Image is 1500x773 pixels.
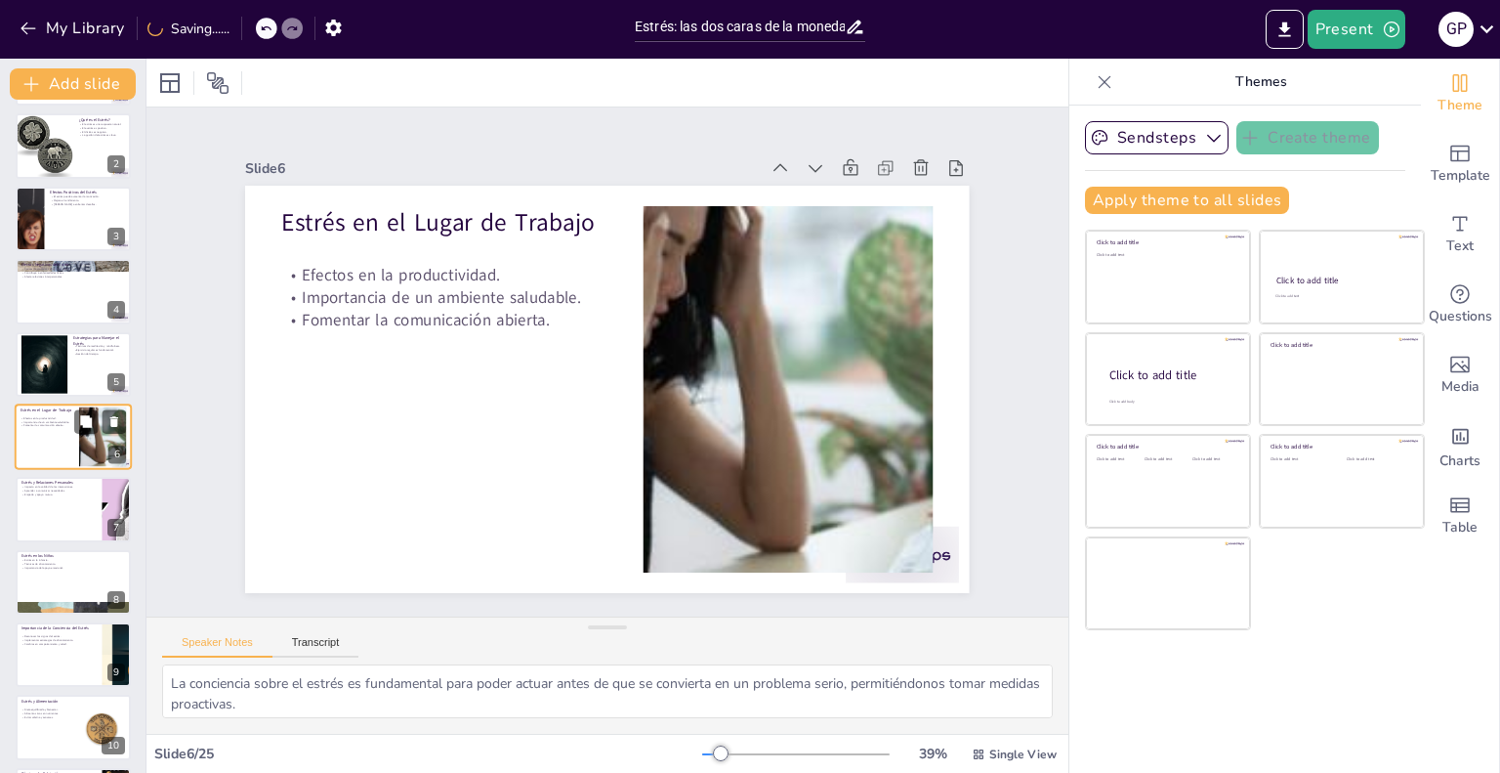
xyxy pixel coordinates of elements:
p: Reconocer los signos del estrés. [21,635,97,639]
p: Empatía y apoyo mutuo. [21,493,97,496]
p: Estrés y Alimentación [21,699,67,705]
div: 6 [108,446,126,463]
div: Click to add title [1271,341,1410,349]
div: Add images, graphics, shapes or video [1421,340,1499,410]
button: Apply theme to all slides [1085,187,1289,214]
div: Click to add text [1271,457,1332,462]
p: Estrés en la infancia. [21,558,125,562]
span: Charts [1439,451,1480,472]
p: Efectos en la productividad. [21,416,73,420]
div: Click to add title [1271,443,1410,451]
button: Present [1308,10,1405,49]
p: Fomentar la comunicación abierta. [281,309,607,331]
div: Get real-time input from your audience [1421,270,1499,340]
p: Gestión del tiempo. [73,352,125,356]
span: Position [206,71,229,95]
p: Importancia de un ambiente saludable. [21,420,73,424]
div: Slide 6 [245,159,758,178]
button: Transcript [272,636,359,658]
button: Add slide [10,68,136,100]
p: Causas de problemas de salud mental. [21,268,125,272]
div: Click to add text [1097,457,1141,462]
p: Afecta relaciones interpersonales. [21,275,125,279]
button: G P [1438,10,1474,49]
span: Questions [1429,306,1492,327]
div: Click to add text [1347,457,1408,462]
p: Alimentos ricos en nutrientes. [21,711,67,715]
div: Change the overall theme [1421,59,1499,129]
p: La gestión del estrés es clave. [79,133,125,137]
p: Importancia de un ambiente saludable. [281,286,607,309]
div: https://cdn.sendsteps.com/images/logo/sendsteps_logo_white.pnghttps://cdn.sendsteps.com/images/lo... [16,113,131,178]
p: Aprender a comunicar necesidades. [21,490,97,494]
div: Click to add text [1275,294,1405,299]
div: https://cdn.sendsteps.com/images/logo/sendsteps_logo_white.pnghttps://cdn.sendsteps.com/images/lo... [16,477,131,541]
p: El estrés puede aumentar la motivación. [50,194,125,198]
p: Dieta equilibrada y bienestar. [21,708,67,711]
div: 4 [107,301,125,319]
p: Evitar cafeína y azúcares. [21,714,67,718]
div: Click to add title [1109,366,1234,383]
div: Add text boxes [1421,199,1499,270]
p: Estrategias para Manejar el Estrés [73,335,125,346]
div: Click to add title [1097,238,1236,246]
div: Saving...... [147,20,229,38]
button: Export to PowerPoint [1266,10,1304,49]
p: El estrés es una respuesta natural. [79,122,125,126]
p: Importancia del apoyo emocional. [21,566,125,570]
p: [PERSON_NAME] a enfrentar desafíos. [50,202,125,206]
p: Themes [1120,59,1401,106]
div: Click to add text [1097,253,1236,258]
button: Delete Slide [103,409,126,433]
p: Mejora el rendimiento. [50,198,125,202]
div: https://cdn.sendsteps.com/images/logo/sendsteps_logo_white.pnghttps://cdn.sendsteps.com/images/lo... [16,332,131,397]
div: Click to add title [1276,275,1406,286]
span: Table [1442,517,1478,538]
div: Click to add body [1109,399,1232,404]
p: Efectos Negativos del Estrés [21,262,125,268]
div: 3 [107,228,125,245]
div: 9 [16,623,131,687]
div: Layout [154,67,186,99]
button: Speaker Notes [162,636,272,658]
span: Text [1446,236,1474,257]
button: Create theme [1236,121,1379,154]
span: Template [1431,165,1490,187]
div: Click to add text [1192,457,1236,462]
button: Duplicate Slide [74,409,98,433]
p: Cambios en comportamiento y salud. [21,642,97,646]
div: 10 [16,695,131,759]
div: https://cdn.sendsteps.com/images/logo/sendsteps_logo_white.pnghttps://cdn.sendsteps.com/images/lo... [16,259,131,323]
p: Fomentar la comunicación abierta. [21,424,73,428]
div: 8 [16,550,131,615]
p: Estrés en el Lugar de Trabajo [281,206,607,240]
div: Slide 6 / 25 [154,745,702,763]
textarea: El estrés laboral puede disminuir la productividad, lo que afecta tanto a los empleados como a la... [162,665,1053,718]
div: Add charts and graphs [1421,410,1499,481]
input: Insert title [635,13,845,41]
p: El eustrés es positivo. [79,126,125,130]
p: Efectos en la productividad. [281,264,607,286]
div: https://cdn.sendsteps.com/images/logo/sendsteps_logo_white.pnghttps://cdn.sendsteps.com/images/lo... [16,187,131,251]
p: Estrés y Relaciones Personales [21,481,97,487]
p: Ejercicio regular es fundamental. [73,348,125,352]
span: Theme [1437,95,1482,116]
p: ¿Qué es el Estrés? [79,117,125,123]
div: 7 [107,519,125,537]
div: 9 [107,664,125,681]
div: G P [1438,12,1474,47]
p: Impacto en la calidad de las interacciones. [21,486,97,490]
div: 2 [107,155,125,173]
div: Add ready made slides [1421,129,1499,199]
p: Estrés en el Lugar de Trabajo [21,408,73,413]
p: El distrés es negativo. [79,129,125,133]
p: Estrés en los Niños [21,553,125,559]
span: Single View [989,747,1057,762]
div: 39 % [909,745,956,763]
div: https://cdn.sendsteps.com/images/logo/sendsteps_logo_white.pnghttps://cdn.sendsteps.com/images/lo... [15,404,132,470]
p: Efectos Positivos del Estrés [50,190,125,195]
span: Media [1441,376,1479,398]
button: Sendsteps [1085,121,1229,154]
p: Contribuye a enfermedades físicas. [21,272,125,276]
div: Add a table [1421,481,1499,551]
